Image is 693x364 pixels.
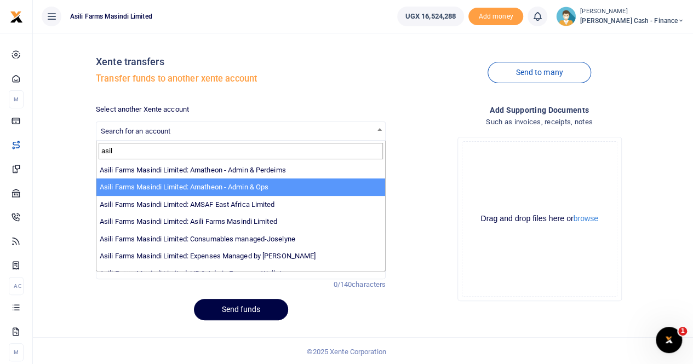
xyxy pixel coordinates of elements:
li: Ac [9,277,24,295]
span: Search for an account [96,122,385,139]
a: UGX 16,524,288 [397,7,464,26]
div: Drag and drop files here or [462,213,617,224]
span: Asili Farms Masindi Limited [66,11,157,21]
label: Asili Farms Masindi Limited: Consumables managed-Joselyne [100,234,295,245]
span: UGX 16,524,288 [405,11,456,22]
h4: Xente transfers [96,56,386,68]
a: Send to many [488,62,591,83]
li: M [9,343,24,361]
div: File Uploader [457,137,622,301]
label: Asili Farms Masindi Limited: AMSAF East Africa Limited [100,199,274,210]
h5: Transfer funds to another xente account [96,73,386,84]
a: profile-user [PERSON_NAME] [PERSON_NAME] Cash - Finance [556,7,684,26]
span: Add money [468,8,523,26]
span: [PERSON_NAME] Cash - Finance [580,16,684,26]
li: Wallet ballance [393,7,468,26]
label: Asili Farms Masindi Limited: Asili Farms Masindi Limited [100,216,277,227]
img: profile-user [556,7,576,26]
img: logo-small [10,10,23,24]
li: M [9,90,24,108]
span: Search for an account [96,122,386,141]
button: Send funds [194,299,288,320]
h4: Such as invoices, receipts, notes [394,116,684,128]
span: characters [352,280,386,288]
iframe: Intercom live chat [656,327,682,353]
a: Add money [468,11,523,20]
small: [PERSON_NAME] [580,7,684,16]
label: Asili Farms Masindi Limited: Amatheon - Admin & Ops [100,182,268,193]
label: Asili Farms Masindi Limited: Amatheon - Admin & Perdeims [100,165,286,176]
label: Select another Xente account [96,104,189,115]
label: Asili Farms Masindi Limited: Expenses Managed by [PERSON_NAME] [100,251,316,262]
span: 1 [678,327,687,336]
input: Search [99,143,383,159]
h4: Add supporting Documents [394,104,684,116]
li: Toup your wallet [468,8,523,26]
button: browse [574,215,598,222]
label: Asili Farms Masindi Limited: HR & Admin Expenses Wallet [100,268,282,279]
span: 0/140 [334,280,352,288]
span: Search for an account [101,127,170,135]
a: logo-small logo-large logo-large [10,12,23,20]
